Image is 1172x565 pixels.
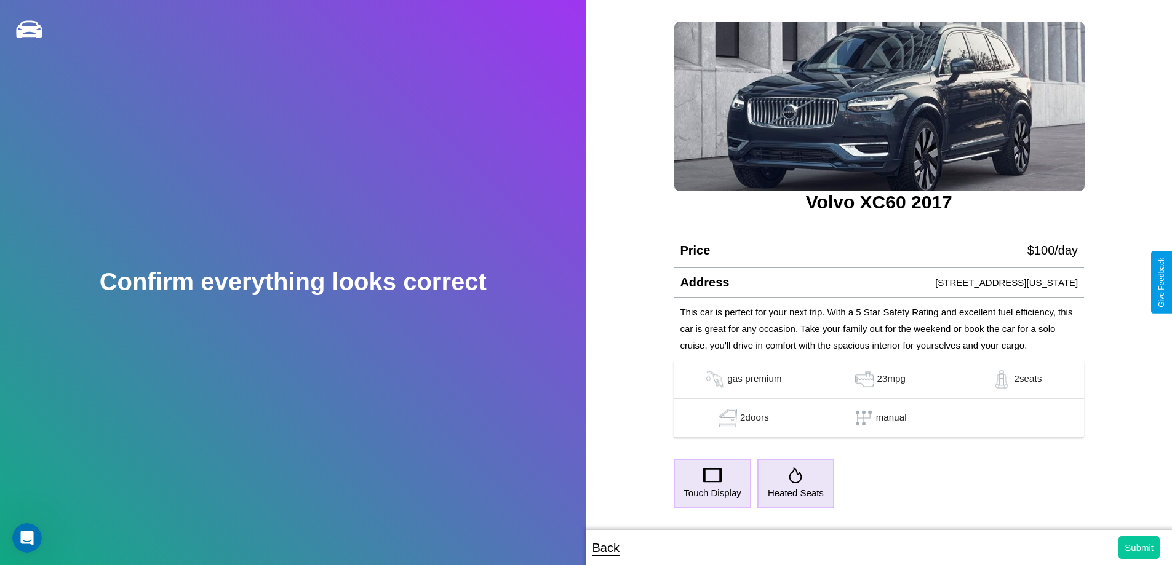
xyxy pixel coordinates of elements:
[703,370,727,389] img: gas
[935,274,1078,291] p: [STREET_ADDRESS][US_STATE]
[1118,536,1160,559] button: Submit
[100,268,487,296] h2: Confirm everything looks correct
[740,409,769,427] p: 2 doors
[877,370,906,389] p: 23 mpg
[684,484,741,501] p: Touch Display
[674,360,1084,438] table: simple table
[680,304,1078,354] p: This car is perfect for your next trip. With a 5 Star Safety Rating and excellent fuel efficiency...
[1157,258,1166,307] div: Give Feedback
[852,370,877,389] img: gas
[768,484,824,501] p: Heated Seats
[680,275,729,290] h4: Address
[716,409,740,427] img: gas
[674,192,1084,213] h3: Volvo XC60 2017
[727,370,781,389] p: gas premium
[989,370,1014,389] img: gas
[592,537,620,559] p: Back
[680,243,710,258] h4: Price
[876,409,907,427] p: manual
[1027,239,1078,261] p: $ 100 /day
[1014,370,1042,389] p: 2 seats
[12,523,42,553] iframe: Intercom live chat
